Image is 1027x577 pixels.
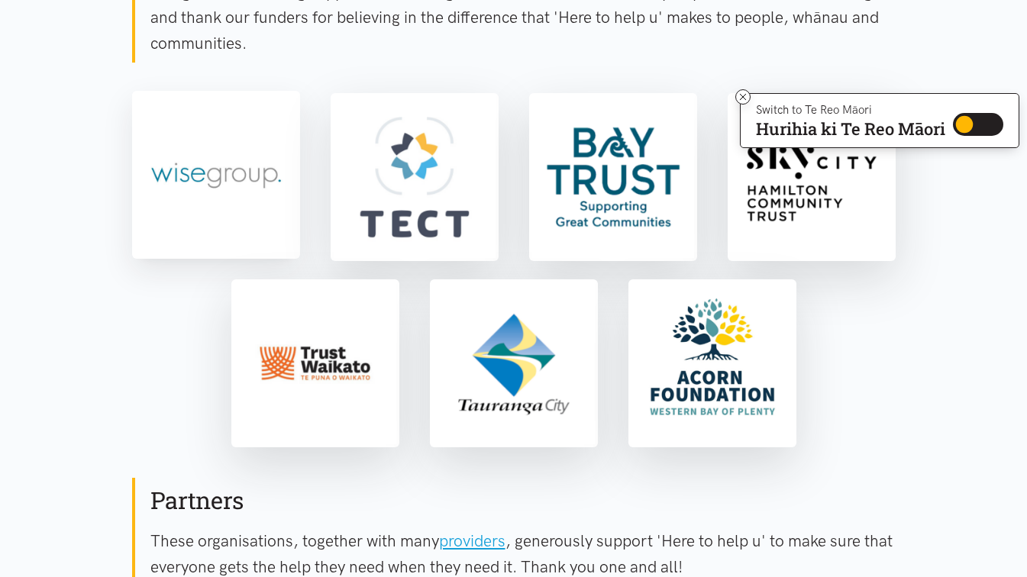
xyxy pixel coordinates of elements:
[631,282,793,444] img: Acorn Foundation | Western Bay of Plenty
[532,96,694,258] img: Bay Trust
[439,531,505,550] a: providers
[150,485,896,517] h2: Partners
[334,96,496,258] img: TECT
[756,105,945,114] p: Switch to Te Reo Māori
[234,282,396,444] img: Trust Waikato
[430,279,598,447] a: Tauranga City Council
[529,93,697,261] a: Bay Trust
[756,122,945,136] p: Hurihia ki Te Reo Māori
[132,93,300,261] a: Wise Group
[135,94,297,256] img: Wise Group
[433,282,595,444] img: Tauranga City Council
[628,279,796,447] a: Acorn Foundation | Western Bay of Plenty
[331,93,499,261] a: TECT
[731,96,893,258] img: Sky City Community Trust
[728,93,896,261] a: Sky City Community Trust
[231,279,399,447] a: Trust Waikato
